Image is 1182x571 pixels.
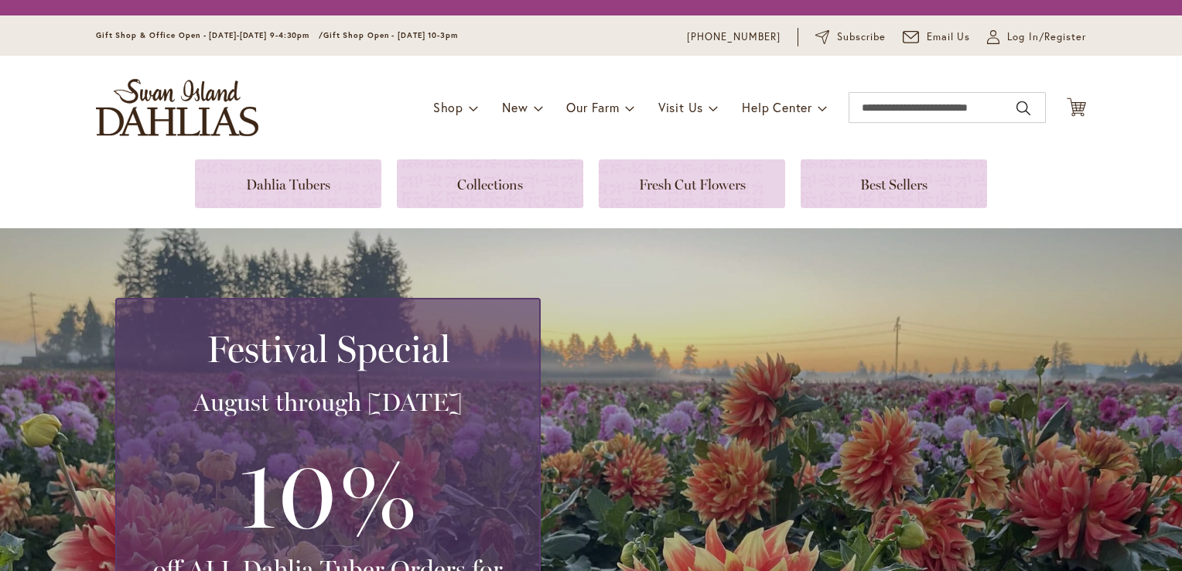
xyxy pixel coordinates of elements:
span: Gift Shop & Office Open - [DATE]-[DATE] 9-4:30pm / [96,30,323,40]
h2: Festival Special [135,327,521,371]
span: Email Us [927,29,971,45]
span: Gift Shop Open - [DATE] 10-3pm [323,30,458,40]
span: Visit Us [658,99,703,115]
span: Our Farm [566,99,619,115]
span: Help Center [742,99,812,115]
span: Shop [433,99,463,115]
span: Log In/Register [1007,29,1086,45]
h3: August through [DATE] [135,387,521,418]
h3: 10% [135,433,521,554]
a: [PHONE_NUMBER] [687,29,781,45]
span: New [502,99,528,115]
a: Subscribe [815,29,886,45]
a: store logo [96,79,258,136]
button: Search [1016,96,1030,121]
a: Log In/Register [987,29,1086,45]
a: Email Us [903,29,971,45]
span: Subscribe [837,29,886,45]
